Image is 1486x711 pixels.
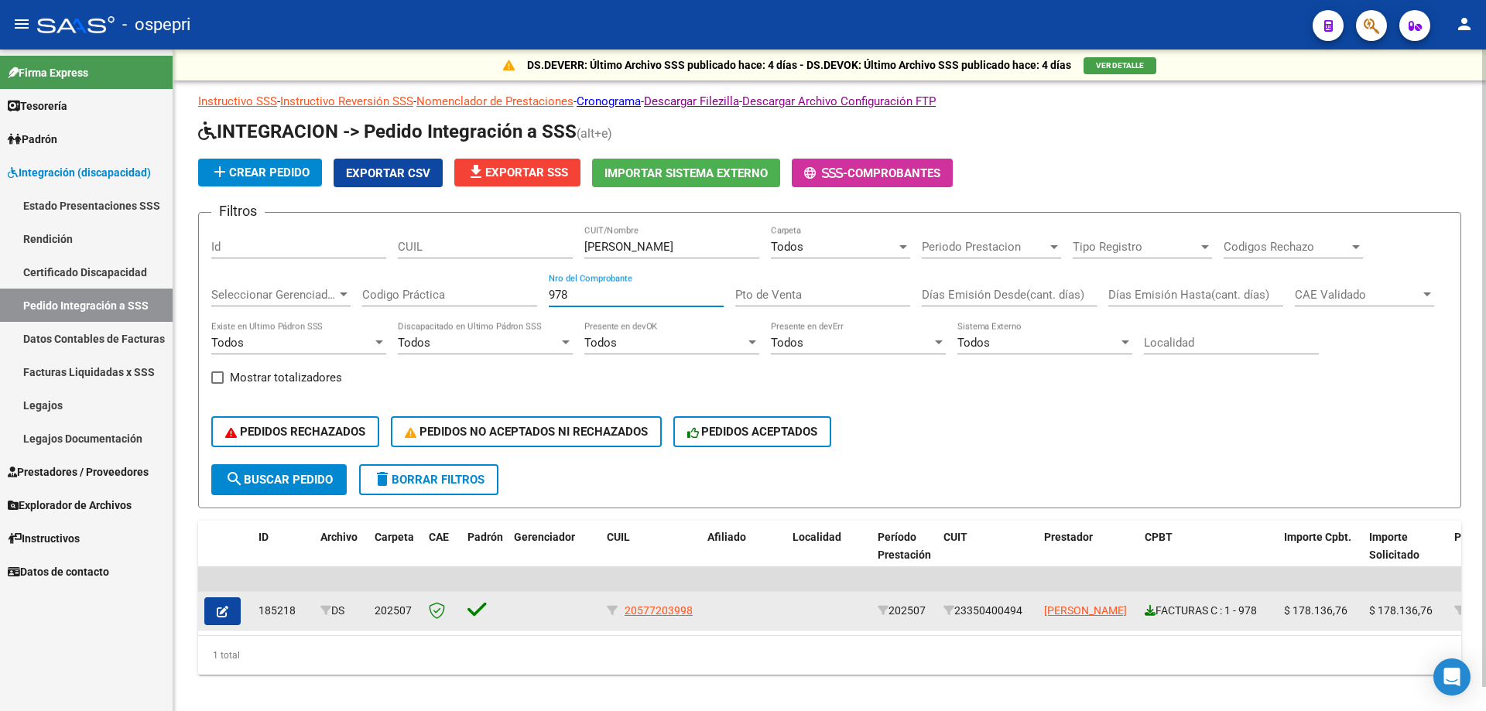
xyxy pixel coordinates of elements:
button: -Comprobantes [792,159,953,187]
span: (alt+e) [577,126,612,141]
div: 202507 [878,602,931,620]
datatable-header-cell: Gerenciador [508,521,601,589]
a: Cronograma [577,94,641,108]
span: Todos [957,336,990,350]
span: Importar Sistema Externo [604,166,768,180]
datatable-header-cell: CAE [423,521,461,589]
a: Descargar Filezilla [644,94,739,108]
button: PEDIDOS NO ACEPTADOS NI RECHAZADOS [391,416,662,447]
datatable-header-cell: CUIL [601,521,701,589]
span: Comprobantes [847,166,940,180]
span: Todos [398,336,430,350]
span: Tesorería [8,97,67,115]
mat-icon: menu [12,15,31,33]
button: PEDIDOS ACEPTADOS [673,416,832,447]
span: Seleccionar Gerenciador [211,288,337,302]
p: - - - - - [198,93,1461,110]
datatable-header-cell: Período Prestación [871,521,937,589]
mat-icon: add [211,162,229,181]
span: Importe Solicitado [1369,531,1419,561]
button: Buscar Pedido [211,464,347,495]
span: CPBT [1145,531,1173,543]
span: 202507 [375,604,412,617]
div: 1 total [198,636,1461,675]
span: [PERSON_NAME] [1044,604,1127,617]
span: INTEGRACION -> Pedido Integración a SSS [198,121,577,142]
span: Localidad [793,531,841,543]
span: VER DETALLE [1096,61,1144,70]
span: Mostrar totalizadores [230,368,342,387]
span: CUIT [943,531,967,543]
span: 20577203998 [625,604,693,617]
span: $ 178.136,76 [1284,604,1347,617]
span: Gerenciador [514,531,575,543]
div: 185218 [259,602,308,620]
button: PEDIDOS RECHAZADOS [211,416,379,447]
div: DS [320,602,362,620]
datatable-header-cell: Importe Cpbt. [1278,521,1363,589]
span: Afiliado [707,531,746,543]
datatable-header-cell: ID [252,521,314,589]
span: Firma Express [8,64,88,81]
span: Todos [584,336,617,350]
span: Buscar Pedido [225,473,333,487]
span: Crear Pedido [211,166,310,179]
span: Prestadores / Proveedores [8,463,149,480]
span: Importe Cpbt. [1284,531,1351,543]
button: Borrar Filtros [359,464,498,495]
button: Crear Pedido [198,159,322,186]
datatable-header-cell: Afiliado [701,521,786,589]
a: Descargar Archivo Configuración FTP [742,94,936,108]
span: Todos [211,336,244,350]
mat-icon: delete [373,470,392,488]
span: Padrón [8,131,57,148]
a: Instructivo Reversión SSS [280,94,413,108]
span: PEDIDOS NO ACEPTADOS NI RECHAZADOS [405,425,648,439]
span: Carpeta [375,531,414,543]
span: CAE [429,531,449,543]
span: Exportar CSV [346,166,430,180]
datatable-header-cell: CPBT [1138,521,1278,589]
span: Todos [771,240,803,254]
span: Integración (discapacidad) [8,164,151,181]
span: - [804,166,847,180]
datatable-header-cell: Localidad [786,521,871,589]
a: Instructivo SSS [198,94,277,108]
mat-icon: person [1455,15,1474,33]
datatable-header-cell: Archivo [314,521,368,589]
mat-icon: search [225,470,244,488]
span: Codigos Rechazo [1224,240,1349,254]
a: Nomenclador de Prestaciones [416,94,574,108]
span: Padrón [467,531,503,543]
mat-icon: file_download [467,162,485,181]
datatable-header-cell: CUIT [937,521,1038,589]
button: Exportar SSS [454,159,580,186]
div: FACTURAS C : 1 - 978 [1145,602,1272,620]
span: Periodo Prestacion [922,240,1047,254]
span: Exportar SSS [467,166,568,179]
p: DS.DEVERR: Último Archivo SSS publicado hace: 4 días - DS.DEVOK: Último Archivo SSS publicado hac... [527,56,1071,73]
span: $ 178.136,76 [1369,604,1433,617]
span: Tipo Registro [1073,240,1198,254]
span: CUIL [607,531,630,543]
span: Explorador de Archivos [8,497,132,514]
datatable-header-cell: Importe Solicitado [1363,521,1448,589]
datatable-header-cell: Carpeta [368,521,423,589]
span: Período Prestación [878,531,931,561]
span: Instructivos [8,530,80,547]
span: Datos de contacto [8,563,109,580]
datatable-header-cell: Padrón [461,521,508,589]
span: Archivo [320,531,358,543]
span: ID [259,531,269,543]
span: Todos [771,336,803,350]
button: Importar Sistema Externo [592,159,780,187]
div: 23350400494 [943,602,1032,620]
datatable-header-cell: Prestador [1038,521,1138,589]
button: VER DETALLE [1084,57,1156,74]
span: Borrar Filtros [373,473,484,487]
h3: Filtros [211,200,265,222]
span: PEDIDOS RECHAZADOS [225,425,365,439]
button: Exportar CSV [334,159,443,187]
span: CAE Validado [1295,288,1420,302]
span: Prestador [1044,531,1093,543]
